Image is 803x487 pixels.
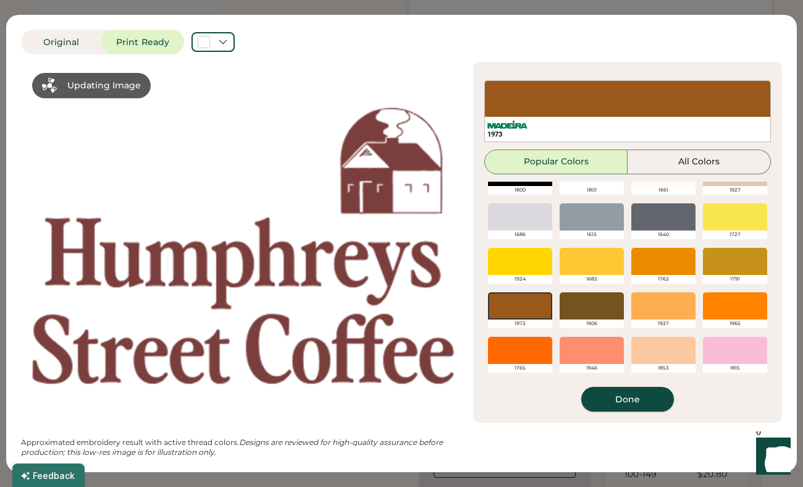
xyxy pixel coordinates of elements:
em: Designs are reviewed for high-quality assurance before production; this low-res image is for illu... [21,438,445,457]
img: Madeira%20Logo.svg [487,121,528,129]
div: 1965 [703,320,767,328]
div: Approximated embroidery result with active thread colors. [21,438,466,457]
div: 1613 [560,231,624,239]
button: All Colors [628,150,771,174]
div: 1973 [487,130,768,139]
div: 1683 [560,275,624,284]
iframe: Front Chat [744,431,797,485]
div: 1661 [631,186,696,195]
div: 1727 [703,231,767,239]
div: 1763 [631,275,696,284]
div: 1853 [631,364,696,373]
div: 1800 [488,186,552,195]
div: Updating Image [67,80,141,91]
div: 1815 [703,364,767,373]
button: Popular Colors [484,150,628,174]
button: Original [21,30,101,54]
div: 1927 [703,186,767,195]
div: 1640 [631,231,696,239]
div: 1791 [703,275,767,284]
div: 1924 [488,275,552,284]
div: 1906 [560,320,624,328]
div: 1937 [631,320,696,328]
img: Platens-Black-Loader-Spin-white.svg [42,78,57,93]
div: 1801 [560,186,624,195]
div: 1946 [560,364,624,373]
div: 1973 [488,320,552,328]
button: Done [581,387,674,412]
div: 1765 [488,364,552,373]
button: Print Ready [101,30,184,54]
div: 1686 [488,231,552,239]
